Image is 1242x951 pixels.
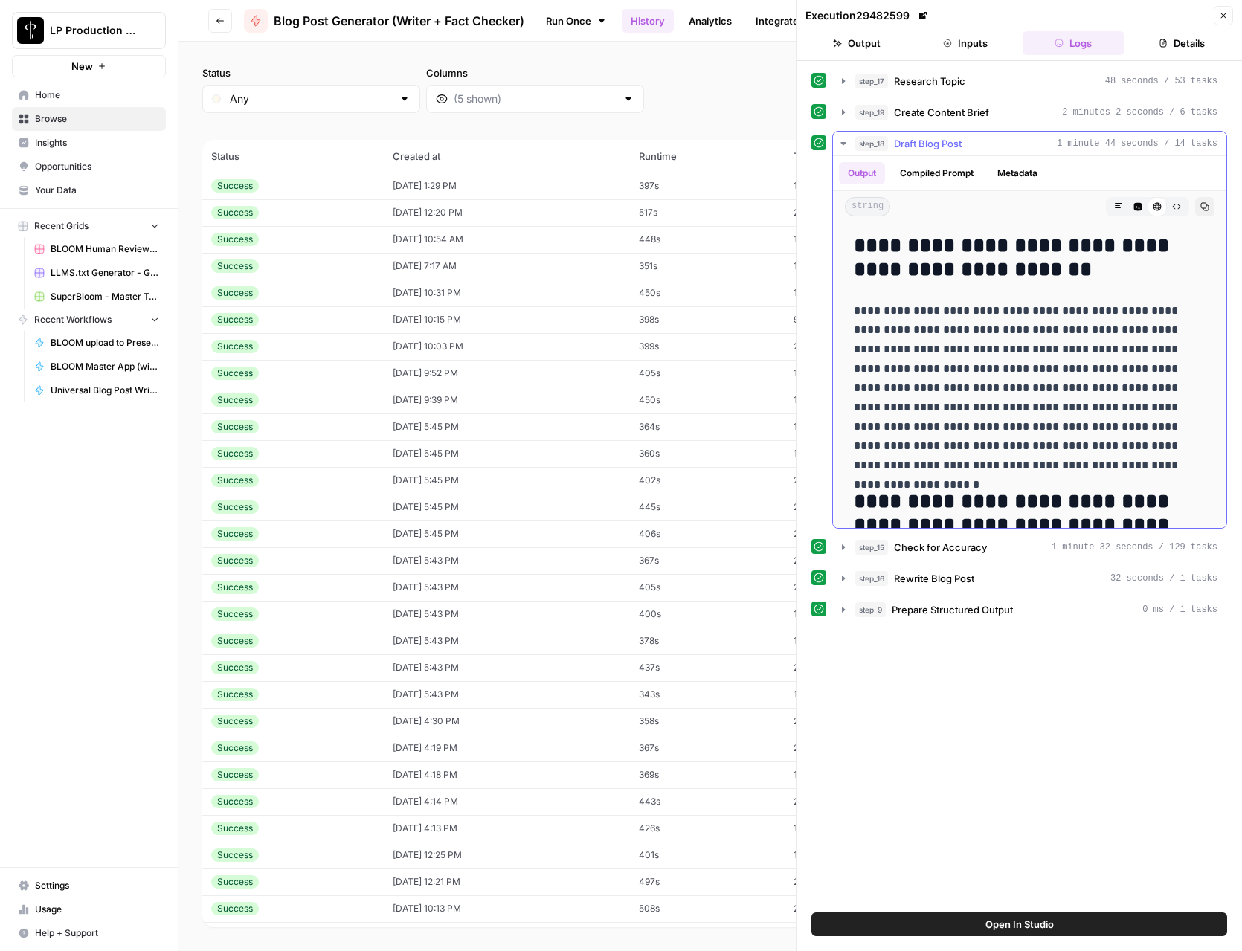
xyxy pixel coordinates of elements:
td: [DATE] 5:45 PM [384,520,629,547]
div: Success [211,741,259,755]
span: string [845,197,890,216]
td: 406s [630,520,785,547]
button: Recent Grids [12,215,166,237]
td: [DATE] 5:45 PM [384,440,629,467]
td: 198 [785,280,907,306]
button: 2 minutes 2 seconds / 6 tasks [833,100,1226,124]
td: [DATE] 1:29 PM [384,173,629,199]
td: 402s [630,467,785,494]
td: [DATE] 10:13 PM [384,895,629,922]
td: 186 [785,226,907,253]
span: Your Data [35,184,159,197]
label: Status [202,65,420,80]
div: Success [211,206,259,219]
div: Success [211,474,259,487]
td: 428s [630,922,785,949]
a: Settings [12,874,166,897]
span: step_17 [855,74,888,88]
td: 401s [630,842,785,868]
td: [DATE] 5:43 PM [384,574,629,601]
td: 186 [785,628,907,654]
div: Success [211,500,259,514]
div: Success [211,581,259,594]
div: Success [211,259,259,273]
span: 0 ms / 1 tasks [1142,603,1217,616]
div: Success [211,875,259,889]
span: (33 records) [202,113,1218,140]
td: 212 [785,708,907,735]
td: [DATE] 4:14 PM [384,788,629,815]
td: [DATE] 5:45 PM [384,494,629,520]
span: Recent Workflows [34,313,112,326]
span: Opportunities [35,160,159,173]
td: 187 [785,681,907,708]
a: BLOOM Human Review (ver2) [28,237,166,261]
span: 48 seconds / 53 tasks [1105,74,1217,88]
input: Any [230,91,393,106]
button: Recent Workflows [12,309,166,331]
span: Rewrite Blog Post [894,571,974,586]
span: 2 minutes 2 seconds / 6 tasks [1062,106,1217,119]
div: Success [211,554,259,567]
span: Browse [35,112,159,126]
td: 247 [785,467,907,494]
div: Success [211,313,259,326]
span: 1 minute 44 seconds / 14 tasks [1057,137,1217,150]
td: 497s [630,868,785,895]
td: [DATE] 5:45 PM [384,467,629,494]
td: 378s [630,628,785,654]
span: Help + Support [35,926,159,940]
button: Compiled Prompt [891,162,982,184]
td: 369s [630,761,785,788]
a: Your Data [12,178,166,202]
td: 173 [785,387,907,413]
a: Opportunities [12,155,166,178]
span: step_15 [855,540,888,555]
button: Output [805,31,908,55]
td: 92 [785,306,907,333]
td: [DATE] 9:39 PM [384,387,629,413]
td: [DATE] 5:43 PM [384,654,629,681]
a: History [622,9,674,33]
a: Integrate [747,9,808,33]
span: step_9 [855,602,886,617]
td: 448s [630,226,785,253]
td: [DATE] 10:12 PM [384,922,629,949]
span: Settings [35,879,159,892]
td: 199 [785,253,907,280]
th: Created at [384,140,629,173]
td: 400s [630,601,785,628]
span: Create Content Brief [894,105,989,120]
td: [DATE] 5:43 PM [384,547,629,574]
span: Home [35,88,159,102]
span: New [71,59,93,74]
button: Details [1130,31,1233,55]
a: LLMS.txt Generator - Grid [28,261,166,285]
div: Success [211,688,259,701]
div: Success [211,233,259,246]
td: 358s [630,708,785,735]
a: Analytics [680,9,741,33]
span: Recent Grids [34,219,89,233]
td: 405s [630,360,785,387]
td: 426s [630,815,785,842]
td: [DATE] 5:43 PM [384,601,629,628]
span: Usage [35,903,159,916]
div: Execution 29482599 [805,8,930,23]
td: 360s [630,440,785,467]
td: [DATE] 12:25 PM [384,842,629,868]
div: Success [211,848,259,862]
td: 405s [630,574,785,601]
td: [DATE] 10:15 PM [384,306,629,333]
td: 132 [785,761,907,788]
div: Success [211,768,259,781]
td: 169 [785,601,907,628]
span: BLOOM upload to Presence (after Human Review) [51,336,159,349]
td: 437s [630,654,785,681]
button: Open In Studio [811,912,1227,936]
span: SuperBloom - Master Topic List [51,290,159,303]
span: Insights [35,136,159,149]
td: [DATE] 7:17 AM [384,253,629,280]
td: [DATE] 5:43 PM [384,628,629,654]
button: New [12,55,166,77]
